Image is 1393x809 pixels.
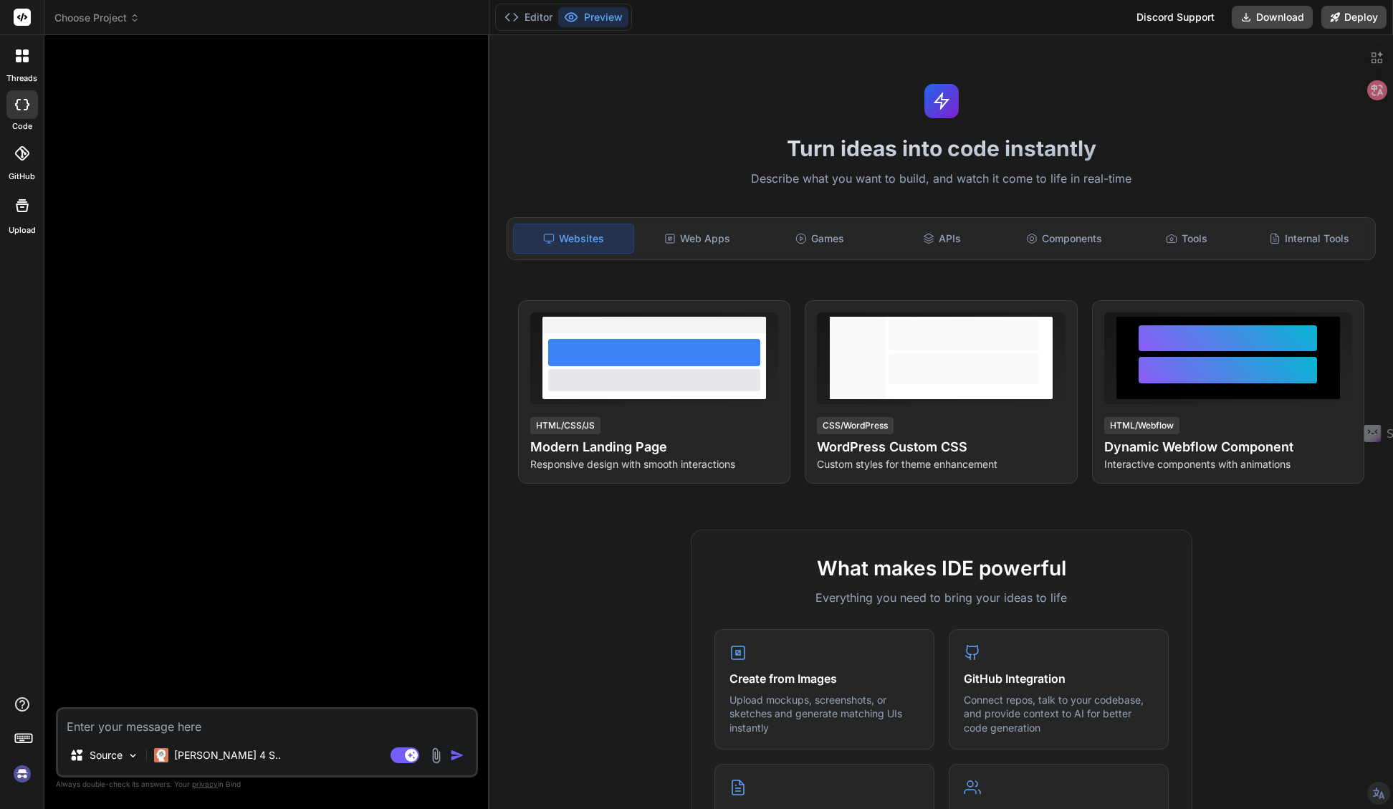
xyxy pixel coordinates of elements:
[127,750,139,762] img: Pick Models
[1250,224,1369,254] div: Internal Tools
[90,748,123,762] p: Source
[1321,6,1387,29] button: Deploy
[154,748,168,762] img: Claude 4 Sonnet
[6,72,37,85] label: threads
[1128,6,1223,29] div: Discord Support
[499,7,558,27] button: Editor
[174,748,281,762] p: [PERSON_NAME] 4 S..
[10,762,34,786] img: signin
[1104,457,1352,471] p: Interactive components with animations
[9,224,36,236] label: Upload
[1232,6,1313,29] button: Download
[714,589,1169,606] p: Everything you need to bring your ideas to life
[12,120,32,133] label: code
[498,170,1384,188] p: Describe what you want to build, and watch it come to life in real-time
[56,777,478,791] p: Always double-check its answers. Your in Bind
[729,693,919,735] p: Upload mockups, screenshots, or sketches and generate matching UIs instantly
[817,417,894,434] div: CSS/WordPress
[1005,224,1124,254] div: Components
[428,747,444,764] img: attachment
[530,417,600,434] div: HTML/CSS/JS
[882,224,1002,254] div: APIs
[817,437,1065,457] h4: WordPress Custom CSS
[54,11,140,25] span: Choose Project
[637,224,757,254] div: Web Apps
[450,748,464,762] img: icon
[498,135,1384,161] h1: Turn ideas into code instantly
[1104,437,1352,457] h4: Dynamic Webflow Component
[760,224,879,254] div: Games
[1104,417,1179,434] div: HTML/Webflow
[530,437,778,457] h4: Modern Landing Page
[192,780,218,788] span: privacy
[513,224,634,254] div: Websites
[714,553,1169,583] h2: What makes IDE powerful
[530,457,778,471] p: Responsive design with smooth interactions
[558,7,628,27] button: Preview
[1127,224,1247,254] div: Tools
[817,457,1065,471] p: Custom styles for theme enhancement
[729,670,919,687] h4: Create from Images
[964,670,1154,687] h4: GitHub Integration
[964,693,1154,735] p: Connect repos, talk to your codebase, and provide context to AI for better code generation
[9,171,35,183] label: GitHub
